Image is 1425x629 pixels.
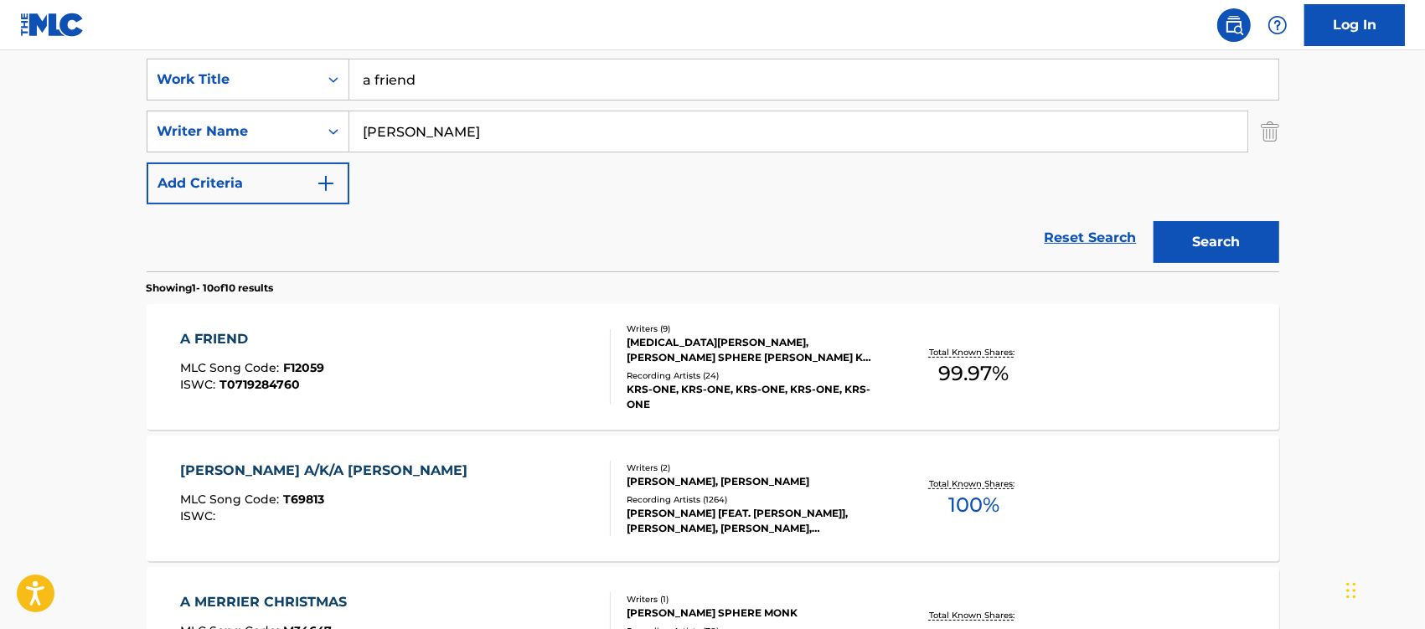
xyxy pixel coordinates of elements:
span: ISWC : [180,508,219,523]
a: Log In [1304,4,1405,46]
img: search [1224,15,1244,35]
div: Writers ( 2 ) [627,461,880,474]
p: Total Known Shares: [929,477,1019,490]
div: Drag [1346,565,1356,616]
div: Writers ( 1 ) [627,593,880,606]
span: 100 % [948,490,999,520]
div: [PERSON_NAME], [PERSON_NAME] [627,474,880,489]
span: 99.97 % [938,358,1009,389]
a: A FRIENDMLC Song Code:F12059ISWC:T0719284760Writers (9)[MEDICAL_DATA][PERSON_NAME], [PERSON_NAME]... [147,304,1279,430]
a: [PERSON_NAME] A/K/A [PERSON_NAME]MLC Song Code:T69813ISWC:Writers (2)[PERSON_NAME], [PERSON_NAME]... [147,436,1279,561]
div: [PERSON_NAME] [FEAT. [PERSON_NAME]], [PERSON_NAME], [PERSON_NAME], [PERSON_NAME], [PERSON_NAME], ... [627,506,880,536]
form: Search Form [147,59,1279,271]
button: Add Criteria [147,162,349,204]
img: MLC Logo [20,13,85,37]
div: A MERRIER CHRISTMAS [180,592,355,612]
iframe: Chat Widget [1341,549,1425,629]
div: Writer Name [157,121,308,142]
div: Help [1261,8,1294,42]
div: A FRIEND [180,329,324,349]
a: Public Search [1217,8,1251,42]
div: Recording Artists ( 24 ) [627,369,880,382]
span: F12059 [283,360,324,375]
img: help [1268,15,1288,35]
span: MLC Song Code : [180,360,283,375]
img: Delete Criterion [1261,111,1279,152]
p: Total Known Shares: [929,346,1019,358]
span: ISWC : [180,377,219,392]
div: [PERSON_NAME] SPHERE MONK [627,606,880,621]
div: Work Title [157,70,308,90]
span: T69813 [283,492,324,507]
div: KRS-ONE, KRS-ONE, KRS-ONE, KRS-ONE, KRS-ONE [627,382,880,412]
div: [MEDICAL_DATA][PERSON_NAME], [PERSON_NAME] SPHERE [PERSON_NAME] K [PERSON_NAME] SPHERE [PERSON_NA... [627,335,880,365]
div: Recording Artists ( 1264 ) [627,493,880,506]
img: 9d2ae6d4665cec9f34b9.svg [316,173,336,193]
button: Search [1154,221,1279,263]
span: T0719284760 [219,377,300,392]
a: Reset Search [1036,219,1145,256]
div: Writers ( 9 ) [627,322,880,335]
span: MLC Song Code : [180,492,283,507]
div: [PERSON_NAME] A/K/A [PERSON_NAME] [180,461,476,481]
p: Showing 1 - 10 of 10 results [147,281,274,296]
p: Total Known Shares: [929,609,1019,621]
